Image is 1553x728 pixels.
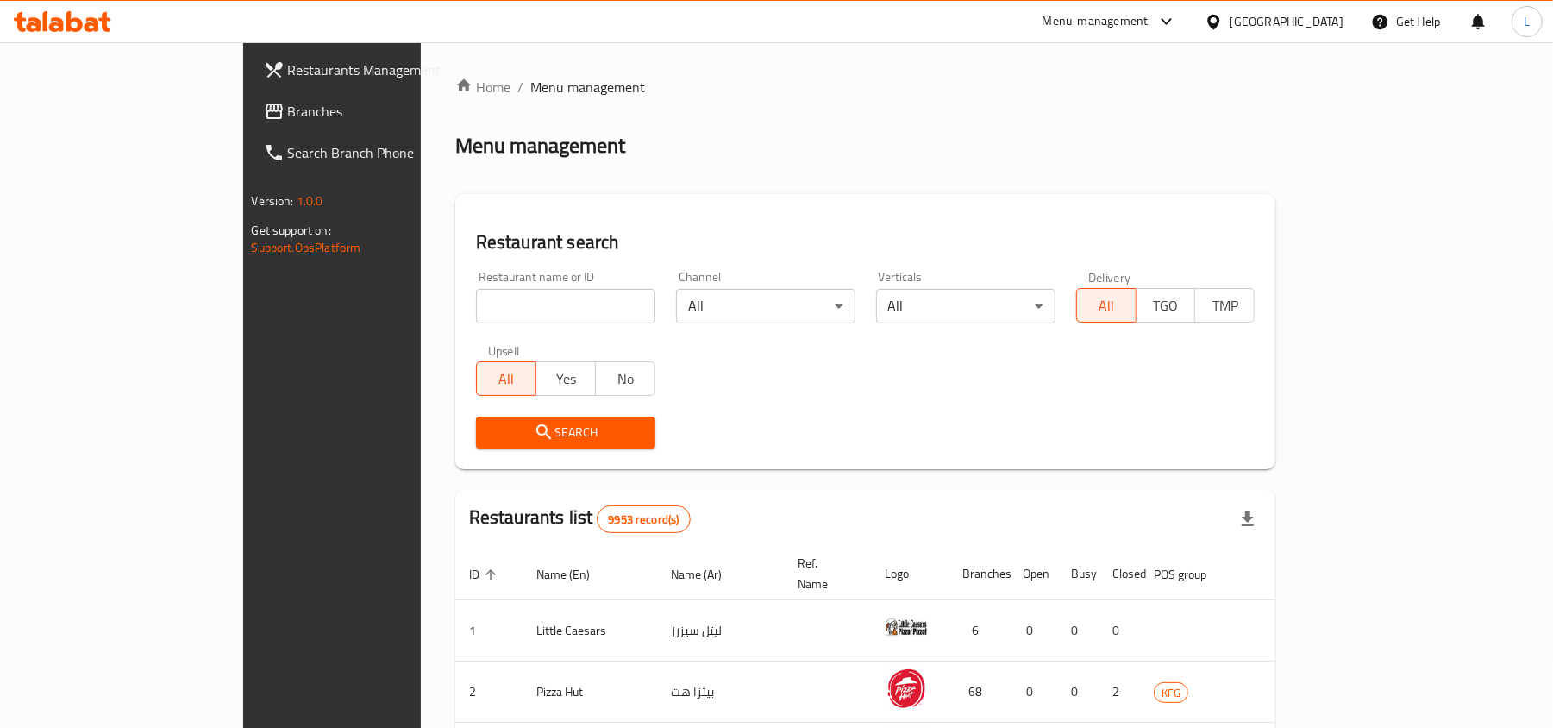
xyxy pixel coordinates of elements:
span: 9953 record(s) [598,511,689,528]
button: All [476,361,536,396]
input: Search for restaurant name or ID.. [476,289,655,323]
td: 2 [1099,662,1140,723]
th: Logo [871,548,949,600]
span: ID [469,564,502,585]
span: Branches [288,101,489,122]
td: 0 [1057,662,1099,723]
span: Name (Ar) [671,564,744,585]
td: بيتزا هت [657,662,784,723]
span: 1.0.0 [297,190,323,212]
td: 0 [1009,662,1057,723]
td: Pizza Hut [523,662,657,723]
img: Little Caesars [885,606,928,649]
a: Branches [250,91,503,132]
a: Search Branch Phone [250,132,503,173]
span: Ref. Name [798,553,850,594]
th: Busy [1057,548,1099,600]
span: KFG [1155,683,1187,703]
div: [GEOGRAPHIC_DATA] [1230,12,1343,31]
span: No [603,367,648,392]
span: Search [490,422,642,443]
button: Search [476,417,655,449]
nav: breadcrumb [455,77,1276,97]
span: Name (En) [536,564,612,585]
h2: Restaurants list [469,505,691,533]
span: POS group [1154,564,1229,585]
button: No [595,361,655,396]
button: Yes [535,361,596,396]
span: L [1524,12,1530,31]
li: / [517,77,523,97]
span: Version: [252,190,294,212]
td: ليتل سيزرز [657,600,784,662]
span: TGO [1143,293,1189,318]
th: Branches [949,548,1009,600]
td: 0 [1057,600,1099,662]
span: Restaurants Management [288,60,489,80]
td: Little Caesars [523,600,657,662]
a: Restaurants Management [250,49,503,91]
button: TMP [1194,288,1255,323]
div: Total records count [597,505,690,533]
td: 0 [1099,600,1140,662]
td: 6 [949,600,1009,662]
th: Open [1009,548,1057,600]
label: Delivery [1088,271,1131,283]
td: 0 [1009,600,1057,662]
div: Export file [1227,499,1268,540]
h2: Menu management [455,132,625,160]
th: Closed [1099,548,1140,600]
label: Upsell [488,344,520,356]
img: Pizza Hut [885,667,928,710]
span: TMP [1202,293,1248,318]
div: All [676,289,855,323]
span: Menu management [530,77,645,97]
button: All [1076,288,1137,323]
span: Yes [543,367,589,392]
h2: Restaurant search [476,229,1256,255]
div: All [876,289,1055,323]
button: TGO [1136,288,1196,323]
span: Search Branch Phone [288,142,489,163]
a: Support.OpsPlatform [252,236,361,259]
span: Get support on: [252,219,331,242]
td: 68 [949,662,1009,723]
span: All [484,367,529,392]
span: All [1084,293,1130,318]
div: Menu-management [1043,11,1149,32]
